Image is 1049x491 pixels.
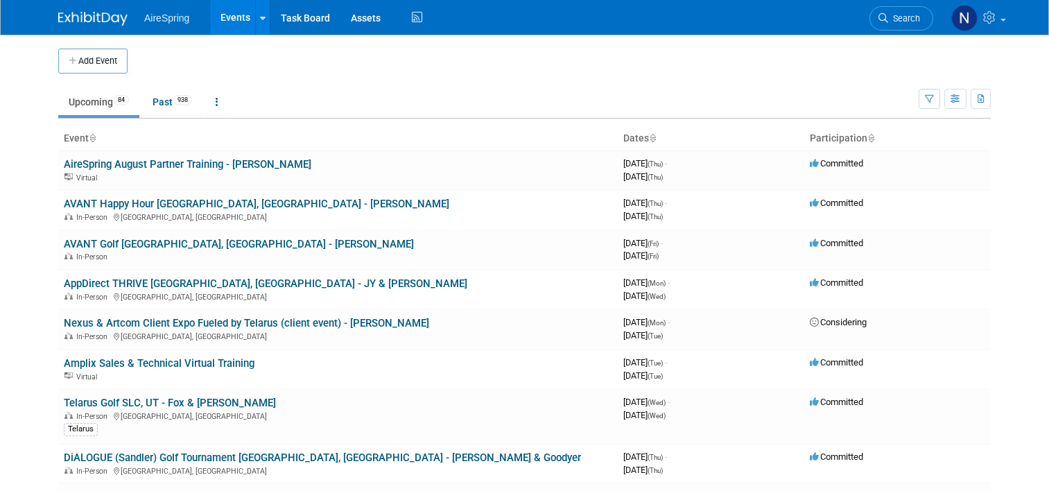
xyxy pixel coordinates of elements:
span: - [661,238,663,248]
span: (Wed) [648,412,666,420]
span: - [668,397,670,407]
span: [DATE] [623,317,670,327]
span: 938 [173,95,192,105]
div: [GEOGRAPHIC_DATA], [GEOGRAPHIC_DATA] [64,330,612,341]
a: Past938 [142,89,202,115]
th: Event [58,127,618,150]
img: In-Person Event [64,252,73,259]
span: Committed [810,277,863,288]
a: Sort by Participation Type [867,132,874,144]
a: Search [869,6,933,31]
a: AVANT Happy Hour [GEOGRAPHIC_DATA], [GEOGRAPHIC_DATA] - [PERSON_NAME] [64,198,449,210]
div: [GEOGRAPHIC_DATA], [GEOGRAPHIC_DATA] [64,291,612,302]
span: In-Person [76,332,112,341]
span: Committed [810,198,863,208]
span: Committed [810,397,863,407]
a: Amplix Sales & Technical Virtual Training [64,357,254,370]
span: In-Person [76,293,112,302]
span: - [665,357,667,368]
div: [GEOGRAPHIC_DATA], [GEOGRAPHIC_DATA] [64,211,612,222]
span: Virtual [76,173,101,182]
span: Committed [810,238,863,248]
span: Committed [810,357,863,368]
span: [DATE] [623,250,659,261]
span: In-Person [76,467,112,476]
span: [DATE] [623,158,667,169]
span: Search [888,13,920,24]
span: [DATE] [623,357,667,368]
span: Committed [810,451,863,462]
img: ExhibitDay [58,12,128,26]
a: Nexus & Artcom Client Expo Fueled by Telarus (client event) - [PERSON_NAME] [64,317,429,329]
span: (Thu) [648,454,663,461]
div: [GEOGRAPHIC_DATA], [GEOGRAPHIC_DATA] [64,410,612,421]
a: AVANT Golf [GEOGRAPHIC_DATA], [GEOGRAPHIC_DATA] - [PERSON_NAME] [64,238,414,250]
img: In-Person Event [64,213,73,220]
span: - [668,317,670,327]
span: - [668,277,670,288]
span: (Fri) [648,252,659,260]
a: AppDirect THRIVE [GEOGRAPHIC_DATA], [GEOGRAPHIC_DATA] - JY & [PERSON_NAME] [64,277,467,290]
span: [DATE] [623,397,670,407]
div: [GEOGRAPHIC_DATA], [GEOGRAPHIC_DATA] [64,465,612,476]
img: Natalie Pyron [951,5,978,31]
span: [DATE] [623,291,666,301]
img: In-Person Event [64,467,73,474]
img: Virtual Event [64,173,73,180]
span: [DATE] [623,451,667,462]
span: (Thu) [648,173,663,181]
th: Dates [618,127,804,150]
span: Virtual [76,372,101,381]
span: [DATE] [623,211,663,221]
span: (Mon) [648,279,666,287]
span: (Thu) [648,467,663,474]
span: (Tue) [648,372,663,380]
img: In-Person Event [64,332,73,339]
span: In-Person [76,412,112,421]
span: [DATE] [623,238,663,248]
button: Add Event [58,49,128,74]
span: [DATE] [623,277,670,288]
span: (Mon) [648,319,666,327]
span: (Tue) [648,359,663,367]
a: AireSpring August Partner Training - [PERSON_NAME] [64,158,311,171]
th: Participation [804,127,991,150]
img: In-Person Event [64,412,73,419]
span: (Thu) [648,200,663,207]
span: [DATE] [623,465,663,475]
a: Upcoming84 [58,89,139,115]
span: In-Person [76,252,112,261]
span: [DATE] [623,198,667,208]
a: DiALOGUE (Sandler) Golf Tournament [GEOGRAPHIC_DATA], [GEOGRAPHIC_DATA] - [PERSON_NAME] & Goodyer [64,451,581,464]
span: - [665,158,667,169]
span: (Tue) [648,332,663,340]
span: - [665,198,667,208]
a: Sort by Event Name [89,132,96,144]
span: - [665,451,667,462]
a: Telarus Golf SLC, UT - Fox & [PERSON_NAME] [64,397,276,409]
span: (Thu) [648,213,663,221]
span: [DATE] [623,410,666,420]
span: [DATE] [623,171,663,182]
span: [DATE] [623,330,663,341]
span: (Wed) [648,293,666,300]
span: (Wed) [648,399,666,406]
span: (Thu) [648,160,663,168]
img: In-Person Event [64,293,73,300]
span: AireSpring [144,12,189,24]
span: In-Person [76,213,112,222]
span: [DATE] [623,370,663,381]
span: Considering [810,317,867,327]
span: Committed [810,158,863,169]
a: Sort by Start Date [649,132,656,144]
span: (Fri) [648,240,659,248]
img: Virtual Event [64,372,73,379]
div: Telarus [64,423,98,436]
span: 84 [114,95,129,105]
